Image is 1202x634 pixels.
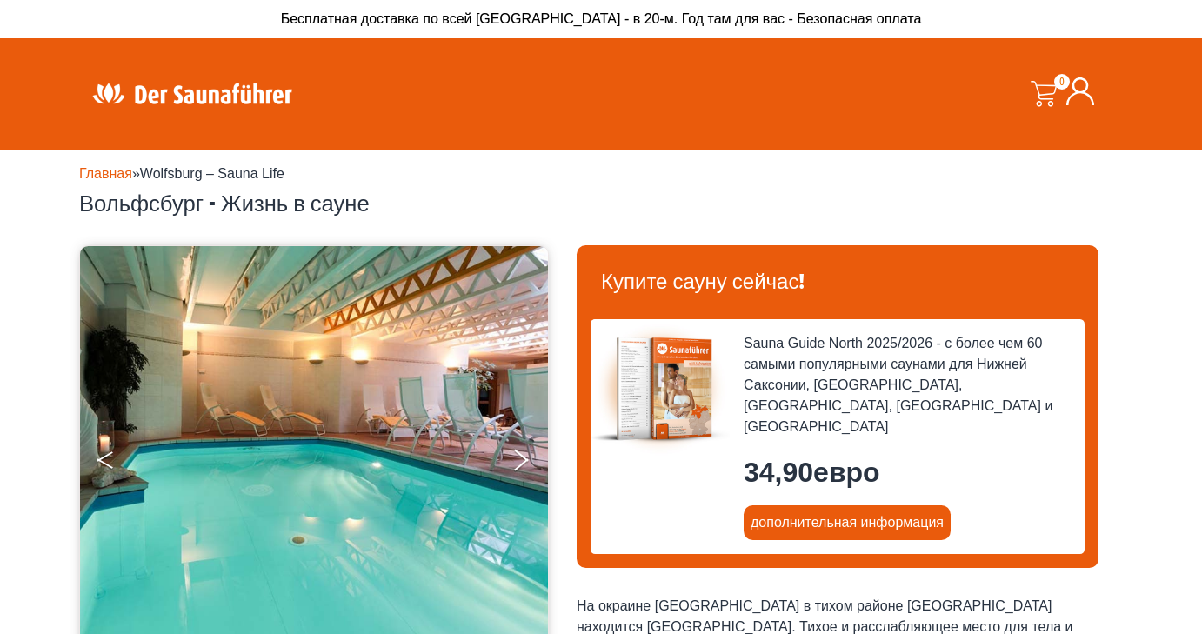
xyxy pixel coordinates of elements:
[744,505,951,540] a: дополнительная информация
[79,166,132,181] a: Главная
[591,259,1085,305] h4: Купите сауну сейчас!
[281,11,922,26] span: Бесплатная доставка по всей [GEOGRAPHIC_DATA] - в 20-м. Год там для вас - Безопасная оплата
[511,442,554,485] button: NEXT
[744,457,880,488] bdi: 34,90
[591,319,730,458] img: der-saunafuehrer-2025-nord.jpg
[79,191,1123,218] h2: Вольфсбург - Жизнь в сауне
[79,166,284,181] span: »
[813,457,880,488] span: евро
[140,166,284,181] span: Wolfsburg – Sauna Life
[1054,74,1070,90] span: 0
[97,442,141,485] button: предыдущее
[744,333,1071,437] span: Sauna Guide North 2025/2026 - с более чем 60 самыми популярными саунами для Нижней Саксонии, [GEO...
